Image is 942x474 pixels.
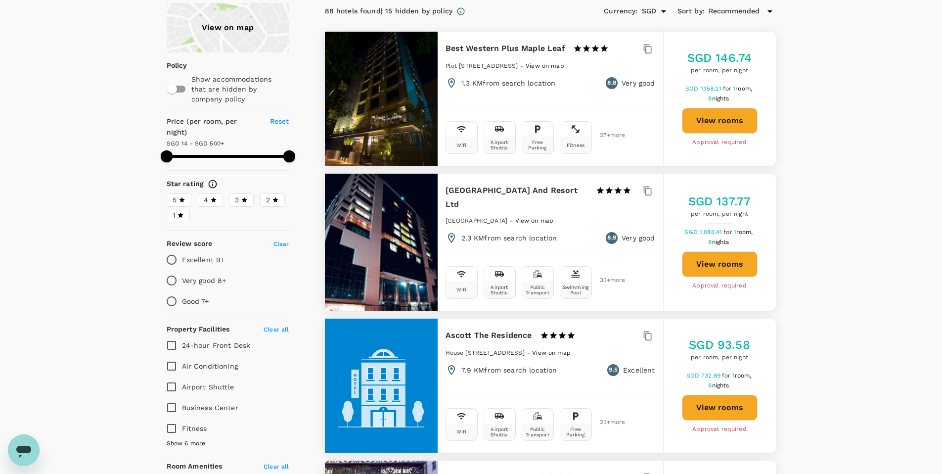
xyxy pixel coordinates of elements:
iframe: Button to launch messaging window [8,434,40,466]
h6: Room Amenities [167,461,223,472]
button: View rooms [682,395,758,421]
div: Public Transport [524,427,551,437]
span: Clear all [264,463,289,470]
span: Show 6 more [167,439,206,449]
span: Business Center [182,404,238,412]
span: Fitness [182,425,207,432]
div: Wifi [456,429,467,434]
div: Airport Shuttle [486,427,513,437]
div: Free Parking [562,427,589,437]
span: Approval required [692,425,747,434]
span: 23 + more [600,419,615,426]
